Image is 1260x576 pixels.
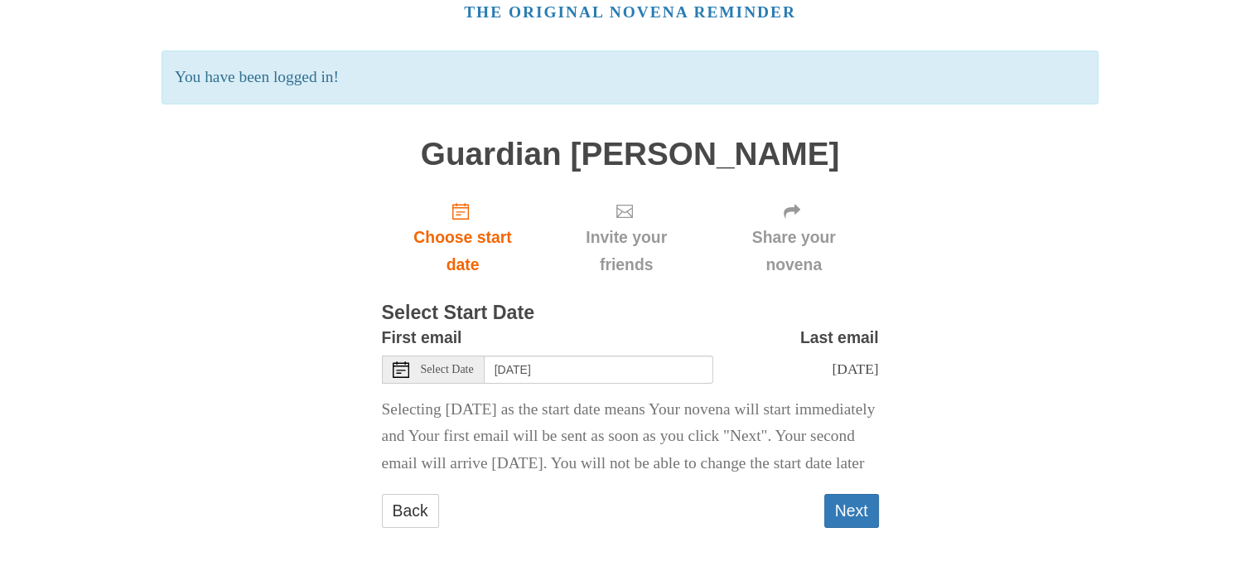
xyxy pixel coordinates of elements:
[421,364,474,375] span: Select Date
[382,137,879,172] h1: Guardian [PERSON_NAME]
[709,188,879,287] div: Click "Next" to confirm your start date first.
[162,51,1098,104] p: You have been logged in!
[726,224,862,278] span: Share your novena
[382,494,439,528] a: Back
[398,224,528,278] span: Choose start date
[382,188,544,287] a: Choose start date
[560,224,692,278] span: Invite your friends
[485,356,713,384] input: Use the arrow keys to pick a date
[382,324,462,351] label: First email
[824,494,879,528] button: Next
[543,188,708,287] div: Click "Next" to confirm your start date first.
[800,324,879,351] label: Last email
[832,361,878,377] span: [DATE]
[464,3,796,21] a: The original novena reminder
[382,303,879,324] h3: Select Start Date
[382,396,879,478] p: Selecting [DATE] as the start date means Your novena will start immediately and Your first email ...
